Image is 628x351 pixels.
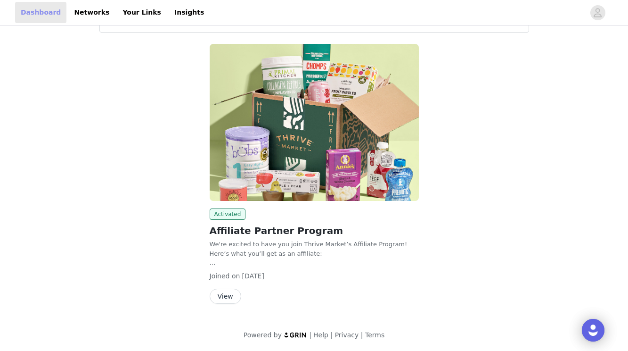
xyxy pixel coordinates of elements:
[242,272,264,280] span: [DATE]
[210,44,419,201] img: Thrive Market
[15,2,66,23] a: Dashboard
[210,209,246,220] span: Activated
[365,331,384,339] a: Terms
[244,331,282,339] span: Powered by
[593,5,602,20] div: avatar
[210,289,241,304] button: View
[313,331,328,339] a: Help
[330,331,333,339] span: |
[210,240,419,258] p: We're excited to have you join Thrive Market’s Affiliate Program! Here’s what you’ll get as an af...
[309,331,311,339] span: |
[284,332,307,338] img: logo
[210,224,419,238] h2: Affiliate Partner Program
[582,319,604,342] div: Open Intercom Messenger
[210,293,241,300] a: View
[169,2,210,23] a: Insights
[210,272,240,280] span: Joined on
[68,2,115,23] a: Networks
[361,331,363,339] span: |
[335,331,359,339] a: Privacy
[117,2,167,23] a: Your Links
